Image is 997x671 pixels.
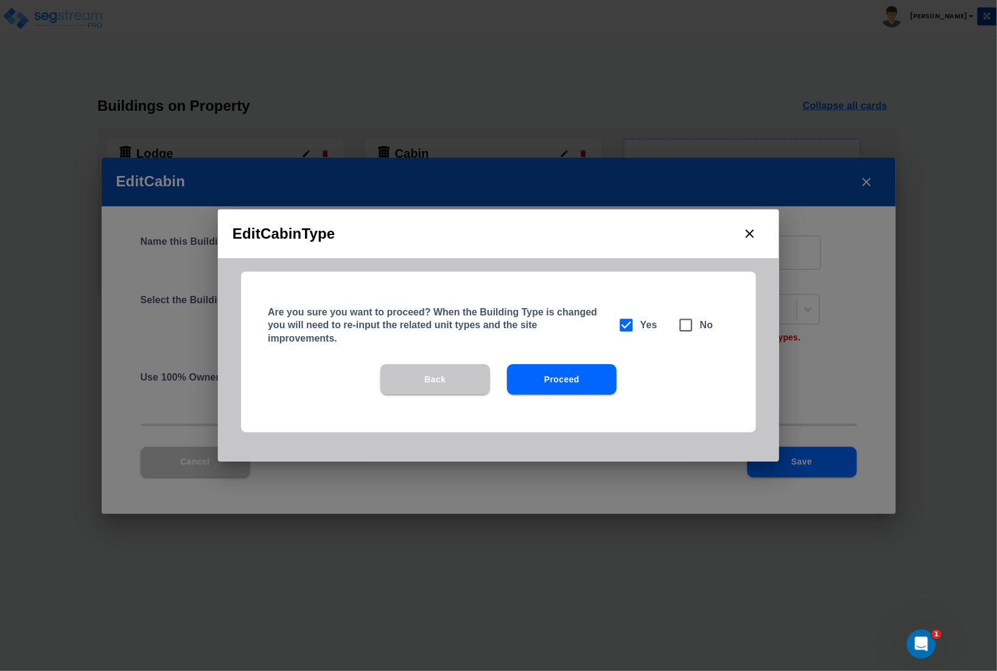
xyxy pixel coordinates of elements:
[380,364,490,395] button: Back
[735,219,764,248] button: close
[268,306,603,345] h5: Are you sure you want to proceed? When the Building Type is changed you will need to re-input the...
[218,209,779,258] h2: Edit Cabin Type
[700,317,713,334] h6: No
[907,630,936,659] iframe: Intercom live chat
[932,630,942,639] span: 1
[640,317,657,334] h6: Yes
[507,364,617,395] button: Proceed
